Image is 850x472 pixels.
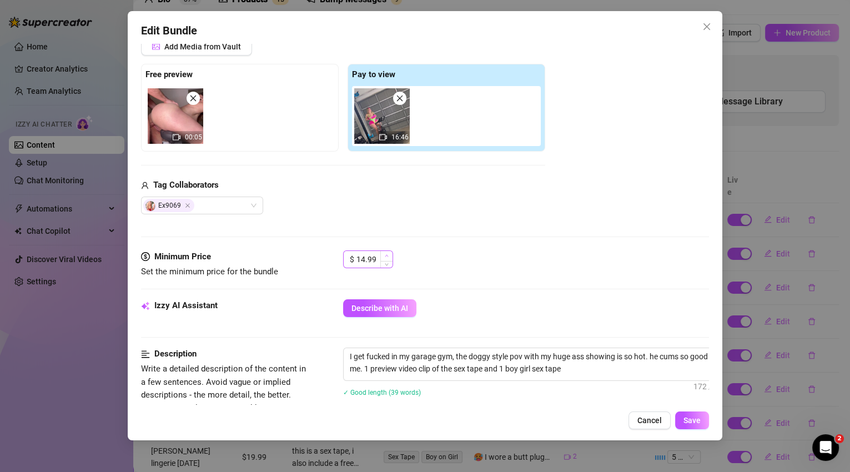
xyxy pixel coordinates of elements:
[152,43,160,51] span: picture
[385,254,389,258] span: up
[154,300,218,310] strong: Izzy AI Assistant
[380,251,393,261] span: Increase Value
[354,88,410,144] img: media
[148,88,203,144] div: 00:05
[143,199,194,212] span: Ex9069
[173,133,180,141] span: video-camera
[153,180,219,190] strong: Tag Collaborators
[141,267,278,277] span: Set the minimum price for the bundle
[354,88,410,144] div: 16:46
[396,94,404,102] span: close
[189,94,197,102] span: close
[391,133,409,141] span: 16:46
[385,263,389,267] span: down
[683,416,701,425] span: Save
[812,434,839,461] iframe: Intercom live chat
[141,38,252,56] button: Add Media from Vault
[637,416,662,425] span: Cancel
[154,349,197,359] strong: Description
[675,411,709,429] button: Save
[141,179,149,192] span: user
[164,42,241,51] span: Add Media from Vault
[185,203,190,208] span: Close
[698,22,716,31] span: Close
[141,22,197,39] span: Edit Bundle
[352,69,395,79] strong: Pay to view
[702,22,711,31] span: close
[343,299,416,317] button: Describe with AI
[154,252,211,262] strong: Minimum Price
[344,348,731,377] textarea: I get fucked in my garage gym, the doggy style pov with my huge ass showing is so hot. he cums so...
[379,133,387,141] span: video-camera
[141,364,306,426] span: Write a detailed description of the content in a few sentences. Avoid vague or implied descriptio...
[141,250,150,264] span: dollar
[148,88,203,144] img: media
[185,133,202,141] span: 00:05
[628,411,671,429] button: Cancel
[698,18,716,36] button: Close
[351,304,408,313] span: Describe with AI
[380,261,393,268] span: Decrease Value
[145,201,155,211] img: avatar.jpg
[343,389,421,396] span: ✓ Good length (39 words)
[145,69,193,79] strong: Free preview
[141,348,150,361] span: align-left
[835,434,844,443] span: 2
